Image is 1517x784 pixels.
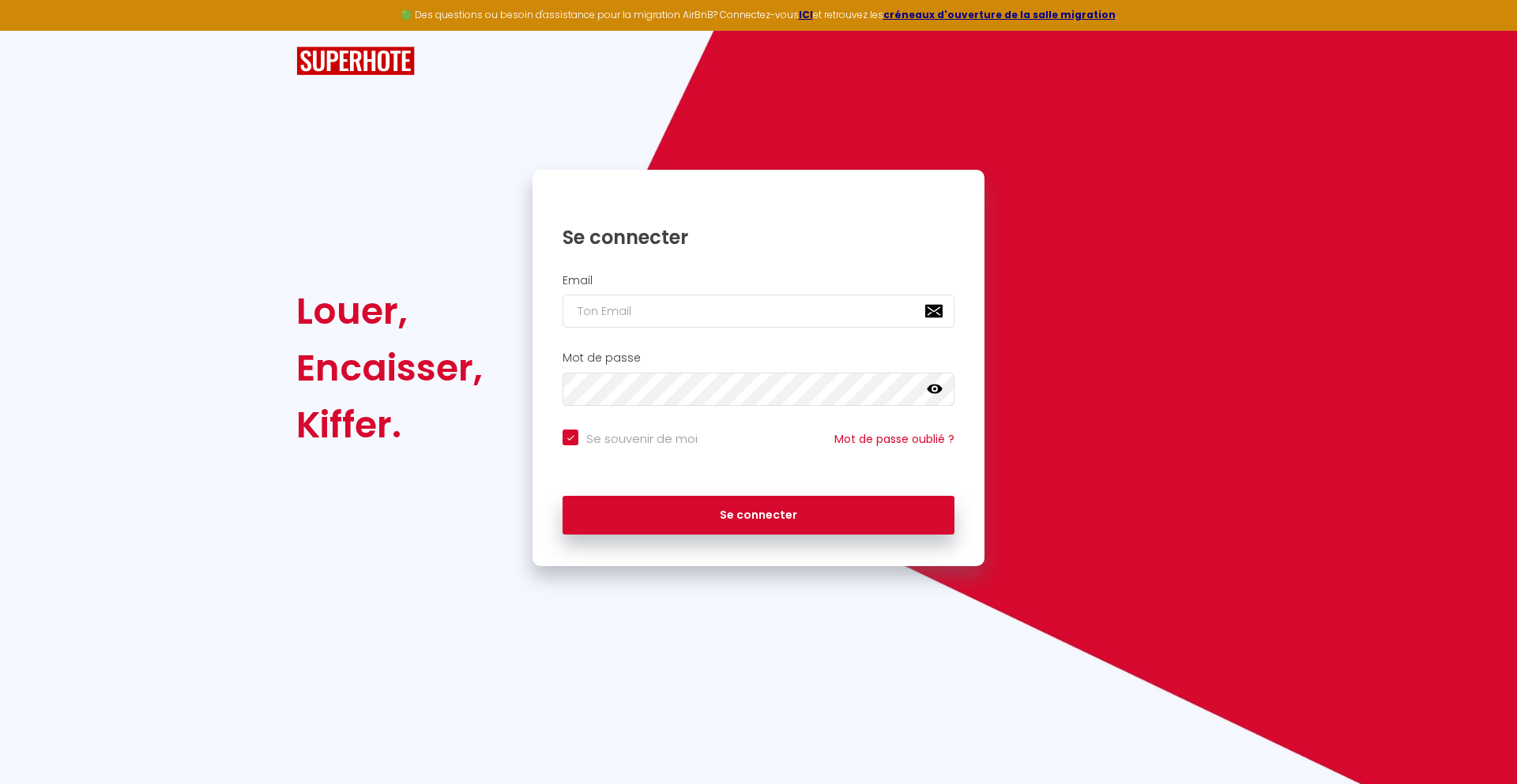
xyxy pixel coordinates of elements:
[563,351,954,365] h2: Mot de passe
[883,8,1116,21] a: créneaux d'ouverture de la salle migration
[799,8,813,21] a: ICI
[563,225,954,249] h1: Se connecter
[563,496,954,535] button: Se connecter
[296,47,415,76] img: SuperHote logo
[296,396,483,453] div: Kiffer.
[296,339,483,396] div: Encaisser,
[834,431,954,447] a: Mot de passe oublié ?
[563,274,954,287] h2: Email
[563,294,954,328] input: Ton Email
[296,283,483,339] div: Louer,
